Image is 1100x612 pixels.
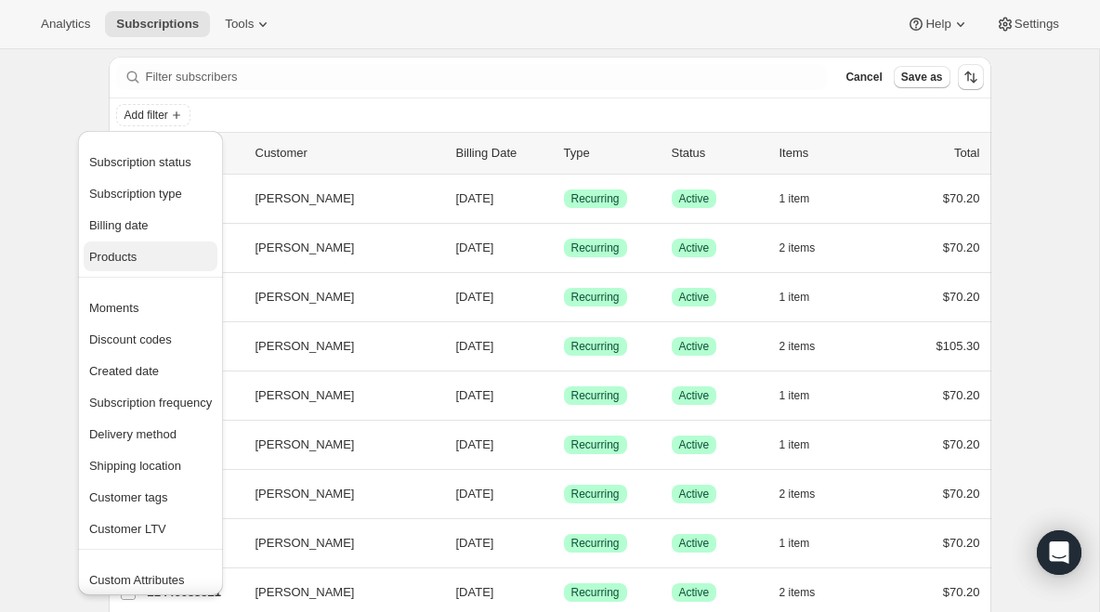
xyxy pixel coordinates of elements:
span: [DATE] [456,585,494,599]
span: [DATE] [456,339,494,353]
span: [PERSON_NAME] [255,288,355,306]
span: [DATE] [456,290,494,304]
div: 24593268849[PERSON_NAME][DATE]SuccessRecurringSuccessActive2 items$70.20 [148,481,980,507]
button: Cancel [838,66,889,88]
button: 1 item [779,284,831,310]
button: [PERSON_NAME] [244,528,430,558]
div: 21446033521[PERSON_NAME][DATE]SuccessRecurringSuccessActive2 items$70.20 [148,579,980,605]
button: 1 item [779,432,831,458]
button: [PERSON_NAME] [244,184,430,214]
span: Recurring [571,241,620,255]
span: 2 items [779,487,816,501]
span: Cancel [845,70,882,85]
span: 1 item [779,536,810,551]
button: [PERSON_NAME] [244,381,430,410]
span: Active [679,585,710,600]
div: 9653485681[PERSON_NAME][DATE]SuccessRecurringSuccessActive1 item$70.20 [148,432,980,458]
div: Open Intercom Messenger [1037,530,1081,575]
button: [PERSON_NAME] [244,578,430,607]
span: [PERSON_NAME] [255,583,355,602]
button: Save as [894,66,950,88]
span: 1 item [779,437,810,452]
div: 20697907313[PERSON_NAME][DATE]SuccessRecurringSuccessActive1 item$70.20 [148,383,980,409]
span: 1 item [779,388,810,403]
span: Discount codes [89,332,172,346]
button: 2 items [779,235,836,261]
span: Recurring [571,388,620,403]
span: Active [679,437,710,452]
span: $70.20 [943,536,980,550]
div: 27345387633[PERSON_NAME][DATE]SuccessRecurringSuccessActive1 item$70.20 [148,186,980,212]
span: 1 item [779,191,810,206]
button: 2 items [779,579,836,605]
span: Save as [901,70,943,85]
div: Items [779,144,872,163]
span: [DATE] [456,191,494,205]
span: Moments [89,301,138,315]
span: [PERSON_NAME] [255,189,355,208]
span: Billing date [89,218,149,232]
button: [PERSON_NAME] [244,479,430,509]
span: [PERSON_NAME] [255,534,355,553]
button: Add filter [116,104,190,126]
span: 1 item [779,290,810,305]
span: [DATE] [456,487,494,501]
div: 4210688113[PERSON_NAME][DATE]SuccessRecurringSuccessActive1 item$70.20 [148,284,980,310]
button: 1 item [779,530,831,556]
p: Status [672,144,765,163]
span: [DATE] [456,388,494,402]
span: Recurring [571,290,620,305]
button: Subscriptions [105,11,210,37]
span: Custom Attributes [89,573,185,587]
button: 1 item [779,383,831,409]
span: Delivery method [89,427,177,441]
span: Customer tags [89,490,168,504]
span: $70.20 [943,191,980,205]
span: [DATE] [456,437,494,451]
span: Active [679,191,710,206]
span: Subscription status [89,155,191,169]
span: Recurring [571,191,620,206]
span: Shipping location [89,459,181,473]
span: [DATE] [456,536,494,550]
span: Customer LTV [89,522,166,536]
span: [PERSON_NAME] [255,386,355,405]
span: $105.30 [936,339,980,353]
span: Active [679,487,710,501]
span: Tools [225,17,254,32]
span: Products [89,250,137,264]
span: Recurring [571,585,620,600]
span: $70.20 [943,241,980,254]
div: Type [564,144,657,163]
p: Total [954,144,979,163]
button: Settings [985,11,1070,37]
div: 10623254641[PERSON_NAME][DATE]SuccessRecurringSuccessActive1 item$70.20 [148,530,980,556]
span: 2 items [779,339,816,354]
button: 1 item [779,186,831,212]
div: 5734039665[PERSON_NAME][DATE]SuccessRecurringSuccessActive2 items$105.30 [148,333,980,359]
span: Help [925,17,950,32]
span: [PERSON_NAME] [255,337,355,356]
span: Subscription type [89,187,182,201]
button: Tools [214,11,283,37]
span: 2 items [779,241,816,255]
span: Active [679,290,710,305]
div: 18246566001[PERSON_NAME][DATE]SuccessRecurringSuccessActive2 items$70.20 [148,235,980,261]
span: $70.20 [943,388,980,402]
button: [PERSON_NAME] [244,332,430,361]
p: Customer [255,144,441,163]
span: Created date [89,364,159,378]
span: Subscription frequency [89,396,212,410]
button: [PERSON_NAME] [244,233,430,263]
button: 2 items [779,481,836,507]
button: Help [896,11,980,37]
span: Recurring [571,536,620,551]
p: Billing Date [456,144,549,163]
span: Subscriptions [116,17,199,32]
button: [PERSON_NAME] [244,282,430,312]
input: Filter subscribers [146,64,828,90]
span: Recurring [571,487,620,501]
span: Active [679,339,710,354]
span: $70.20 [943,437,980,451]
span: $70.20 [943,290,980,304]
